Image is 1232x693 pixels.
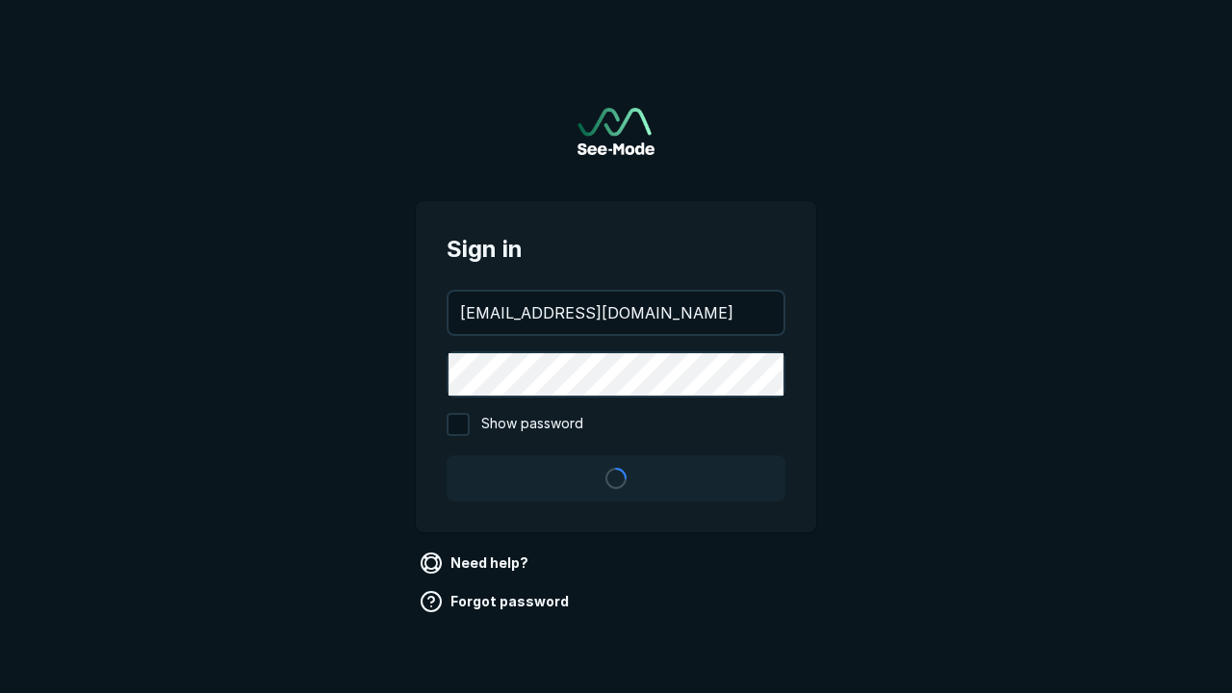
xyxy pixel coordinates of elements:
input: your@email.com [449,292,783,334]
a: Go to sign in [577,108,654,155]
span: Show password [481,413,583,436]
a: Forgot password [416,586,577,617]
span: Sign in [447,232,785,267]
img: See-Mode Logo [577,108,654,155]
a: Need help? [416,548,536,578]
